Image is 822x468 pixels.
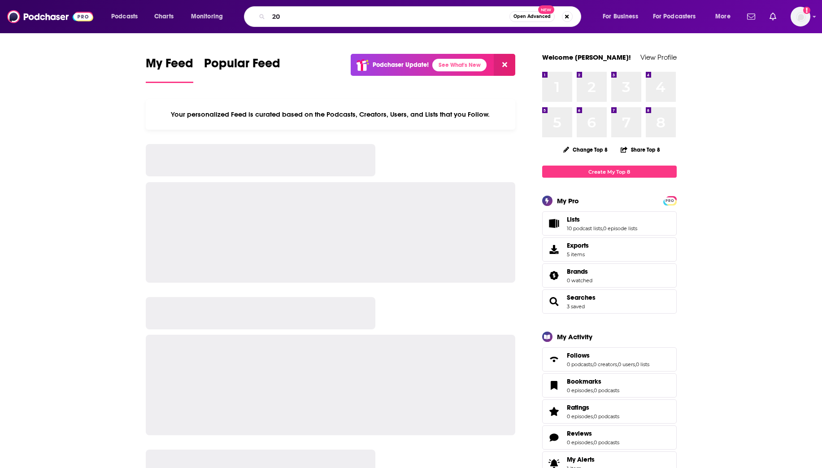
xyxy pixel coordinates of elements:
[545,431,563,444] a: Reviews
[635,361,636,367] span: ,
[105,9,149,24] button: open menu
[542,237,677,262] a: Exports
[567,403,619,411] a: Ratings
[545,243,563,256] span: Exports
[791,7,810,26] button: Show profile menu
[204,56,280,76] span: Popular Feed
[594,439,619,446] a: 0 podcasts
[545,405,563,418] a: Ratings
[538,5,554,14] span: New
[432,59,487,71] a: See What's New
[567,361,592,367] a: 0 podcasts
[567,241,589,249] span: Exports
[593,439,594,446] span: ,
[715,10,731,23] span: More
[148,9,179,24] a: Charts
[557,332,592,341] div: My Activity
[766,9,780,24] a: Show notifications dropdown
[803,7,810,14] svg: Add a profile image
[567,377,619,385] a: Bookmarks
[567,303,585,310] a: 3 saved
[545,269,563,282] a: Brands
[617,361,618,367] span: ,
[567,267,592,276] a: Brands
[744,9,759,24] a: Show notifications dropdown
[558,144,613,155] button: Change Top 8
[602,225,603,232] span: ,
[709,9,742,24] button: open menu
[593,387,594,394] span: ,
[545,217,563,230] a: Lists
[557,197,579,205] div: My Pro
[513,14,551,19] span: Open Advanced
[542,211,677,236] span: Lists
[545,379,563,392] a: Bookmarks
[542,166,677,178] a: Create My Top 8
[636,361,649,367] a: 0 lists
[620,141,661,158] button: Share Top 8
[542,347,677,372] span: Follows
[647,9,709,24] button: open menu
[593,361,617,367] a: 0 creators
[567,225,602,232] a: 10 podcast lists
[567,403,589,411] span: Ratings
[191,10,223,23] span: Monitoring
[252,6,590,27] div: Search podcasts, credits, & more...
[545,295,563,308] a: Searches
[592,361,593,367] span: ,
[542,263,677,288] span: Brands
[567,215,637,223] a: Lists
[603,225,637,232] a: 0 episode lists
[567,215,580,223] span: Lists
[146,56,193,83] a: My Feed
[567,277,592,284] a: 0 watched
[111,10,138,23] span: Podcasts
[640,53,677,61] a: View Profile
[542,289,677,314] span: Searches
[594,387,619,394] a: 0 podcasts
[545,353,563,366] a: Follows
[791,7,810,26] img: User Profile
[146,99,516,130] div: Your personalized Feed is curated based on the Podcasts, Creators, Users, and Lists that you Follow.
[653,10,696,23] span: For Podcasters
[542,399,677,424] span: Ratings
[567,267,588,276] span: Brands
[567,351,649,359] a: Follows
[567,251,589,258] span: 5 items
[542,425,677,450] span: Reviews
[791,7,810,26] span: Logged in as nshort92
[7,8,93,25] img: Podchaser - Follow, Share and Rate Podcasts
[603,10,638,23] span: For Business
[542,53,631,61] a: Welcome [PERSON_NAME]!
[567,429,592,437] span: Reviews
[185,9,235,24] button: open menu
[567,351,590,359] span: Follows
[373,61,429,69] p: Podchaser Update!
[567,455,595,464] span: My Alerts
[567,293,596,302] a: Searches
[269,9,509,24] input: Search podcasts, credits, & more...
[596,9,649,24] button: open menu
[567,377,601,385] span: Bookmarks
[618,361,635,367] a: 0 users
[593,413,594,420] span: ,
[509,11,555,22] button: Open AdvancedNew
[204,56,280,83] a: Popular Feed
[567,429,619,437] a: Reviews
[542,373,677,398] span: Bookmarks
[567,387,593,394] a: 0 episodes
[567,439,593,446] a: 0 episodes
[665,197,675,204] a: PRO
[146,56,193,76] span: My Feed
[154,10,174,23] span: Charts
[567,413,593,420] a: 0 episodes
[594,413,619,420] a: 0 podcasts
